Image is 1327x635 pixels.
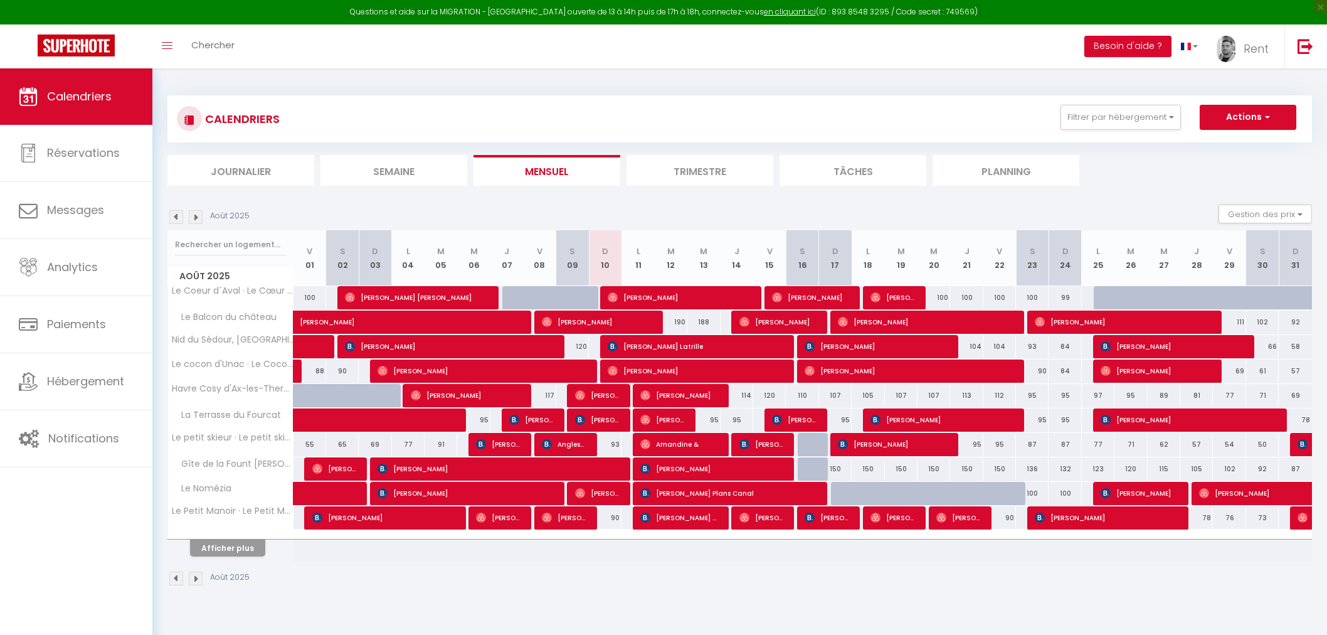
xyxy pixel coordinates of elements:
span: [PERSON_NAME] [870,285,914,309]
h3: CALENDRIERS [202,105,280,133]
div: 95 [721,408,753,432]
abbr: M [930,245,938,257]
span: [PERSON_NAME] [575,481,618,505]
span: [PERSON_NAME] Latrille [608,334,781,358]
span: Angles [PERSON_NAME] [542,432,585,456]
div: 66 [1246,335,1279,358]
input: Rechercher un logement... [175,233,286,256]
img: ... [1217,36,1235,62]
abbr: D [372,245,378,257]
div: 55 [293,433,326,456]
th: 12 [655,230,687,286]
div: 100 [1016,482,1049,505]
a: ... Rent [1207,24,1284,68]
abbr: M [437,245,445,257]
div: 102 [1246,311,1279,334]
div: 54 [1213,433,1245,456]
span: [PERSON_NAME] [312,457,356,481]
span: Le Balcon du château [170,311,280,324]
div: 95 [1049,384,1081,407]
div: 136 [1016,457,1049,481]
span: Hébergement [47,373,124,389]
span: [PERSON_NAME] [1101,359,1209,383]
span: [PERSON_NAME] [805,359,1011,383]
p: Août 2025 [210,572,250,584]
span: Rent [1244,41,1269,56]
span: [PERSON_NAME] [739,506,783,530]
div: 89 [1148,384,1180,407]
span: [PERSON_NAME] [1101,408,1274,432]
span: [PERSON_NAME] [378,457,616,481]
abbr: V [997,245,1002,257]
li: Trimestre [626,155,773,186]
div: 90 [326,360,359,383]
div: 73 [1246,506,1279,530]
th: 15 [753,230,786,286]
th: 28 [1180,230,1213,286]
abbr: D [602,245,608,257]
div: 93 [589,433,621,456]
span: [PERSON_NAME] [411,383,519,407]
div: 69 [1279,384,1312,407]
div: 100 [950,286,983,309]
span: [PERSON_NAME] [608,285,749,309]
span: [PERSON_NAME] [PERSON_NAME] [345,285,486,309]
li: Tâches [780,155,926,186]
div: 87 [1016,433,1049,456]
span: Paiements [47,316,106,332]
span: Analytics [47,259,98,275]
span: [PERSON_NAME] [640,457,781,481]
span: [PERSON_NAME] [575,383,618,407]
span: [PERSON_NAME] [608,359,781,383]
div: 95 [819,408,852,432]
th: 14 [721,230,753,286]
th: 09 [556,230,589,286]
div: 100 [983,286,1016,309]
th: 18 [852,230,884,286]
span: [PERSON_NAME] [640,408,684,432]
div: 92 [1279,311,1312,334]
div: 115 [1148,457,1180,481]
span: [PERSON_NAME] [312,506,453,530]
span: Chercher [191,38,235,51]
div: 69 [359,433,391,456]
div: 78 [1180,506,1213,530]
span: [PERSON_NAME] [378,481,551,505]
span: [PERSON_NAME] Bescós [640,506,716,530]
div: 100 [1049,482,1081,505]
span: [PERSON_NAME] [1101,334,1242,358]
abbr: V [1227,245,1232,257]
span: [PERSON_NAME] [838,310,1012,334]
div: 87 [1279,457,1312,481]
li: Mensuel [473,155,620,186]
div: 81 [1180,384,1213,407]
th: 03 [359,230,391,286]
div: 120 [556,335,589,358]
abbr: S [800,245,805,257]
th: 26 [1114,230,1147,286]
th: 10 [589,230,621,286]
abbr: M [897,245,905,257]
span: La Terrasse du Fourcat [170,408,284,422]
div: 50 [1246,433,1279,456]
p: Août 2025 [210,210,250,222]
div: 58 [1279,335,1312,358]
span: Le cocon d'Unac · Le Cocon d'Unac [170,360,295,369]
abbr: S [1260,245,1266,257]
a: [PERSON_NAME] [293,311,326,334]
span: Amandine & [640,432,716,456]
button: Gestion des prix [1219,205,1312,223]
div: 93 [1016,335,1049,358]
th: 08 [523,230,556,286]
div: 100 [293,286,326,309]
div: 117 [523,384,556,407]
div: 105 [852,384,884,407]
span: [PERSON_NAME] [838,432,946,456]
span: Messages [47,202,104,218]
img: logout [1298,38,1313,54]
abbr: L [1096,245,1100,257]
th: 21 [950,230,983,286]
span: [PERSON_NAME] [1199,481,1314,505]
abbr: S [1030,245,1035,257]
span: Havre Cosy d'Ax-les-Thermes [170,384,295,393]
